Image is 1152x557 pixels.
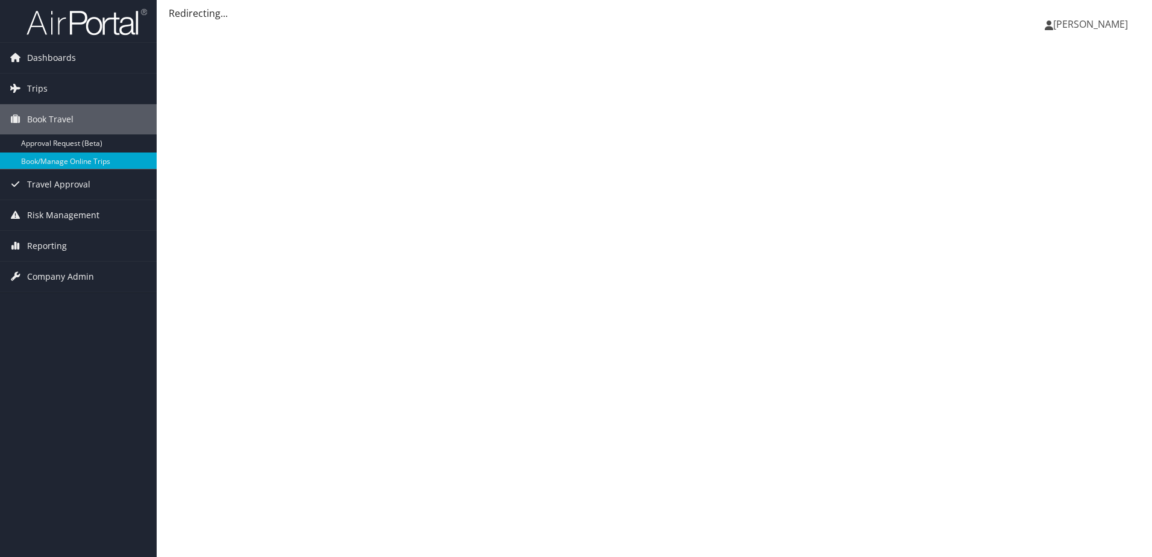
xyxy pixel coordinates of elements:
a: [PERSON_NAME] [1045,6,1140,42]
span: Reporting [27,231,67,261]
span: Trips [27,74,48,104]
span: Dashboards [27,43,76,73]
span: Risk Management [27,200,99,230]
div: Redirecting... [169,6,1140,20]
span: Book Travel [27,104,74,134]
img: airportal-logo.png [27,8,147,36]
span: Travel Approval [27,169,90,200]
span: Company Admin [27,262,94,292]
span: [PERSON_NAME] [1053,17,1128,31]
